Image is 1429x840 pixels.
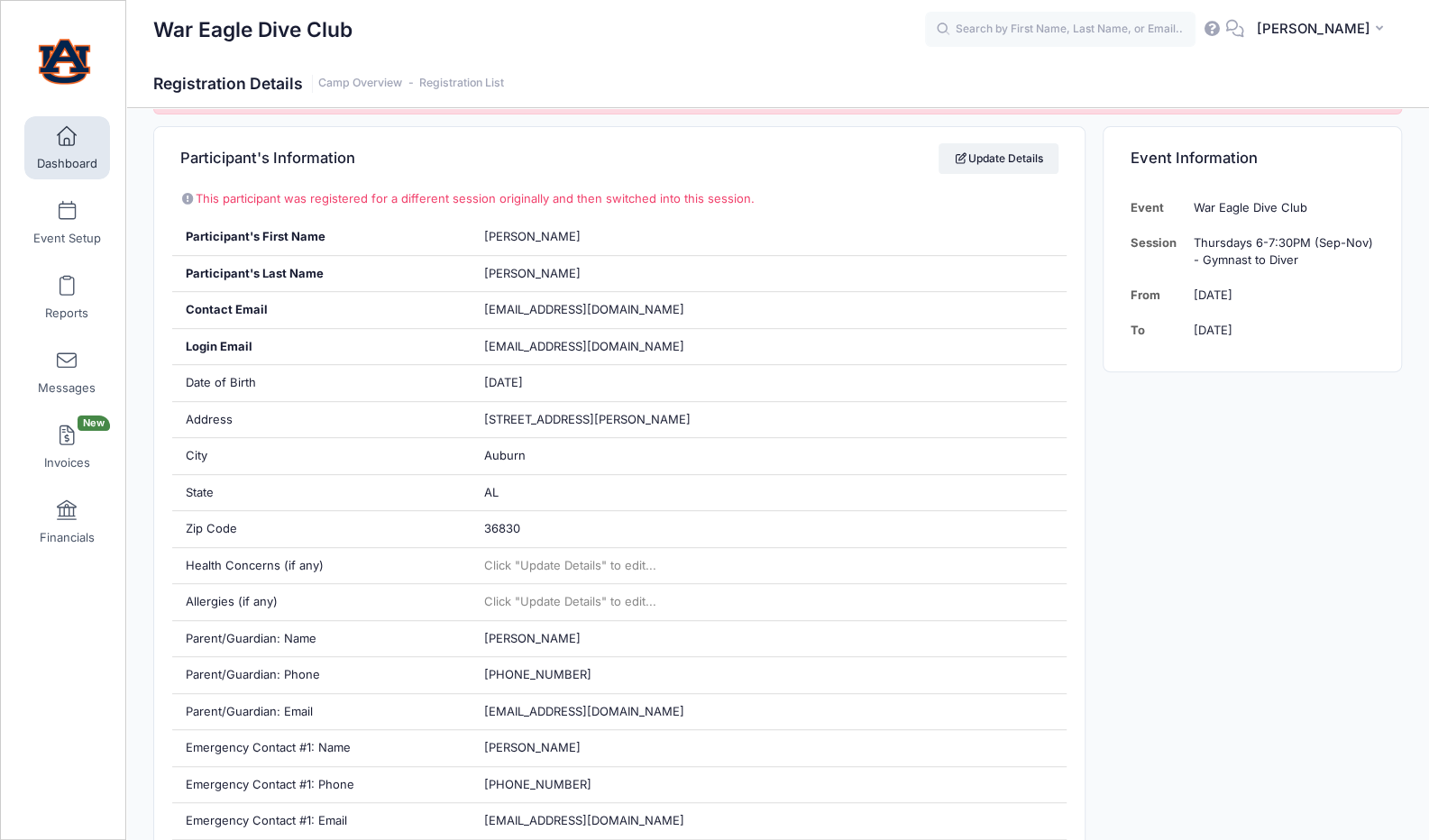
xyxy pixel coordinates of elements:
span: 36830 [483,521,519,535]
td: Session [1131,225,1186,278]
h4: Event Information [1131,132,1258,184]
span: [PERSON_NAME] [483,740,580,754]
td: [DATE] [1185,313,1374,348]
a: Messages [24,341,110,404]
span: [PERSON_NAME] [483,229,580,243]
span: Reports [45,306,88,321]
span: [EMAIL_ADDRESS][DOMAIN_NAME] [483,338,709,356]
span: [DATE] [483,375,522,389]
span: [EMAIL_ADDRESS][DOMAIN_NAME] [483,813,683,827]
td: From [1131,278,1186,313]
div: City [172,438,471,474]
span: [PHONE_NUMBER] [483,777,591,791]
div: Health Concerns (if any) [172,548,471,584]
img: War Eagle Dive Club [31,28,98,96]
span: [PERSON_NAME] [1256,19,1369,39]
span: [EMAIL_ADDRESS][DOMAIN_NAME] [483,704,683,718]
td: Thursdays 6-7:30PM (Sep-Nov) - Gymnast to Diver [1185,225,1374,278]
a: Reports [24,266,110,329]
a: Camp Overview [318,77,402,90]
a: InvoicesNew [24,415,110,479]
span: Messages [38,380,96,396]
input: Search by First Name, Last Name, or Email... [925,12,1195,48]
a: Dashboard [24,116,110,179]
span: Click "Update Details" to edit... [483,594,655,608]
div: State [172,475,471,511]
td: War Eagle Dive Club [1185,190,1374,225]
p: This participant was registered for a different session originally and then switched into this se... [180,190,1058,208]
h1: Registration Details [153,74,504,93]
a: Update Details [939,143,1058,174]
span: [EMAIL_ADDRESS][DOMAIN_NAME] [483,302,683,316]
span: [PERSON_NAME] [483,266,580,280]
div: Emergency Contact #1: Name [172,730,471,766]
td: Event [1131,190,1186,225]
a: Event Setup [24,191,110,254]
div: Contact Email [172,292,471,328]
span: Dashboard [37,156,97,171]
a: Financials [24,490,110,553]
span: Event Setup [33,231,101,246]
div: Zip Code [172,511,471,547]
div: Emergency Contact #1: Phone [172,767,471,803]
span: [PHONE_NUMBER] [483,667,591,681]
span: Invoices [44,455,90,470]
div: Login Email [172,329,471,365]
div: Parent/Guardian: Email [172,694,471,730]
span: Click "Update Details" to edit... [483,558,655,572]
div: Date of Birth [172,365,471,401]
div: Parent/Guardian: Phone [172,657,471,693]
div: Address [172,402,471,438]
div: Participant's Last Name [172,256,471,292]
h4: Participant's Information [180,132,355,184]
h1: War Eagle Dive Club [153,9,353,50]
span: [PERSON_NAME] [483,631,580,645]
div: Emergency Contact #1: Email [172,803,471,839]
span: AL [483,485,498,499]
td: To [1131,313,1186,348]
td: [DATE] [1185,278,1374,313]
div: Participant's First Name [172,219,471,255]
div: Parent/Guardian: Name [172,621,471,657]
span: Financials [40,530,95,545]
span: New [78,415,110,431]
span: Auburn [483,448,525,462]
button: [PERSON_NAME] [1244,9,1402,50]
span: [STREET_ADDRESS][PERSON_NAME] [483,412,690,426]
div: Allergies (if any) [172,584,471,620]
a: War Eagle Dive Club [1,19,127,105]
a: Registration List [419,77,504,90]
